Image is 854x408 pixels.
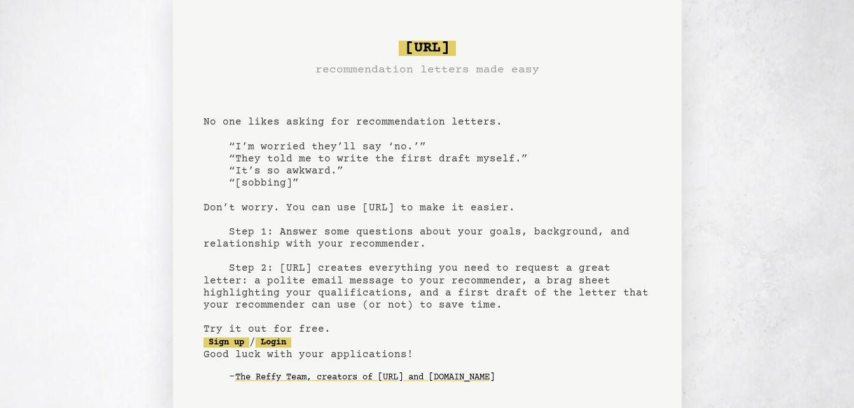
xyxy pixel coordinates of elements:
pre: No one likes asking for recommendation letters. “I’m worried they’ll say ‘no.’” “They told me to ... [203,36,651,408]
span: [URL] [399,41,456,56]
div: - [229,371,651,384]
h3: recommendation letters made easy [315,61,539,79]
a: The Reffy Team, creators of [URL] and [DOMAIN_NAME] [235,367,495,388]
a: Sign up [203,337,249,348]
a: Login [256,337,291,348]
